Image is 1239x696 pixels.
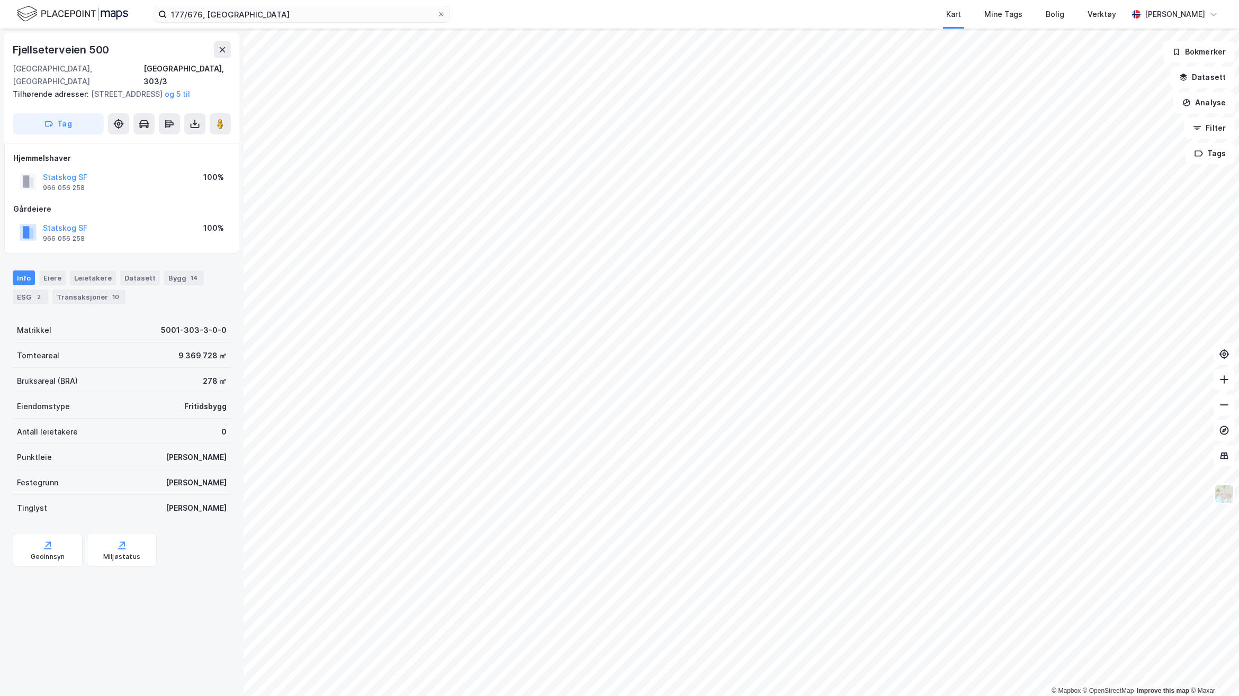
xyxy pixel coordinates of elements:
button: Analyse [1173,92,1235,113]
button: Tags [1186,143,1235,164]
div: Datasett [120,270,160,285]
div: 278 ㎡ [203,375,227,387]
button: Bokmerker [1163,41,1235,62]
div: [GEOGRAPHIC_DATA], [GEOGRAPHIC_DATA] [13,62,143,88]
div: 966 056 258 [43,184,85,192]
div: Bolig [1046,8,1064,21]
div: 100% [203,171,224,184]
img: Z [1214,484,1234,504]
a: Improve this map [1137,687,1189,694]
div: Bygg [164,270,204,285]
div: 2 [33,292,44,302]
div: Hjemmelshaver [13,152,230,165]
div: ESG [13,290,48,304]
div: Leietakere [70,270,116,285]
input: Søk på adresse, matrikkel, gårdeiere, leietakere eller personer [167,6,437,22]
div: Fjellseterveien 500 [13,41,111,58]
div: Antall leietakere [17,426,78,438]
div: Gårdeiere [13,203,230,215]
div: [GEOGRAPHIC_DATA], 303/3 [143,62,231,88]
div: [STREET_ADDRESS] [13,88,222,101]
a: Mapbox [1052,687,1081,694]
div: Bruksareal (BRA) [17,375,78,387]
button: Tag [13,113,104,134]
div: 0 [221,426,227,438]
div: Eiendomstype [17,400,70,413]
div: 100% [203,222,224,234]
div: Geoinnsyn [31,553,65,561]
div: Punktleie [17,451,52,464]
div: [PERSON_NAME] [166,502,227,514]
a: OpenStreetMap [1083,687,1134,694]
div: Mine Tags [984,8,1022,21]
div: Tomteareal [17,349,59,362]
div: Tinglyst [17,502,47,514]
div: [PERSON_NAME] [1145,8,1205,21]
div: Kart [946,8,961,21]
img: logo.f888ab2527a4732fd821a326f86c7f29.svg [17,5,128,23]
button: Filter [1184,117,1235,139]
span: Tilhørende adresser: [13,89,91,98]
div: [PERSON_NAME] [166,451,227,464]
div: Matrikkel [17,324,51,337]
iframe: Chat Widget [1186,645,1239,696]
div: Kontrollprogram for chat [1186,645,1239,696]
div: Verktøy [1088,8,1116,21]
div: Fritidsbygg [184,400,227,413]
div: 10 [110,292,121,302]
div: 9 369 728 ㎡ [178,349,227,362]
div: Eiere [39,270,66,285]
div: 966 056 258 [43,234,85,243]
button: Datasett [1170,67,1235,88]
div: Info [13,270,35,285]
div: Festegrunn [17,476,58,489]
div: 14 [188,273,200,283]
div: 5001-303-3-0-0 [161,324,227,337]
div: Miljøstatus [103,553,140,561]
div: [PERSON_NAME] [166,476,227,489]
div: Transaksjoner [52,290,125,304]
